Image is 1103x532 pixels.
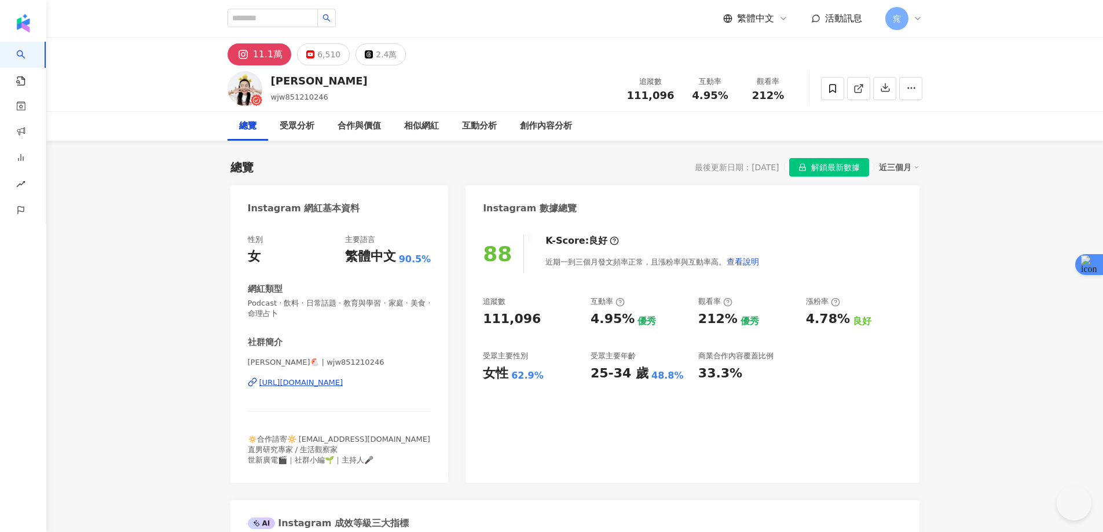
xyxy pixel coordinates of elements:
button: 查看說明 [726,250,760,273]
div: 優秀 [741,315,759,328]
div: 互動率 [591,296,625,307]
div: 女性 [483,365,508,383]
div: 商業合作內容覆蓋比例 [698,351,774,361]
div: 4.95% [591,310,635,328]
a: search [16,42,39,87]
div: 受眾分析 [280,119,314,133]
div: 總覽 [239,119,256,133]
button: 2.4萬 [356,43,406,65]
div: 33.3% [698,365,742,383]
img: logo icon [14,14,32,32]
div: 近期一到三個月發文頻率正常，且漲粉率與互動率高。 [545,250,760,273]
span: 窕 [893,12,901,25]
div: 2.4萬 [376,46,397,63]
span: rise [16,173,25,199]
div: AI [248,518,276,529]
span: [PERSON_NAME]🐔 | wjw851210246 [248,357,431,368]
div: [PERSON_NAME] [271,74,368,88]
div: Instagram 成效等級三大指標 [248,517,409,530]
div: 優秀 [637,315,656,328]
div: 111,096 [483,310,541,328]
span: 查看說明 [727,257,759,266]
iframe: Help Scout Beacon - Open [1057,486,1091,520]
div: 212% [698,310,738,328]
a: [URL][DOMAIN_NAME] [248,377,431,388]
button: 11.1萬 [228,43,292,65]
span: Podcast · 飲料 · 日常話題 · 教育與學習 · 家庭 · 美食 · 命理占卜 [248,298,431,319]
div: 總覽 [230,159,254,175]
div: 48.8% [651,369,684,382]
div: 4.78% [806,310,850,328]
button: 解鎖最新數據 [789,158,869,177]
div: 25-34 歲 [591,365,648,383]
div: 6,510 [317,46,340,63]
div: 漲粉率 [806,296,840,307]
div: 受眾主要年齡 [591,351,636,361]
div: 互動分析 [462,119,497,133]
div: K-Score : [545,234,619,247]
div: 性別 [248,234,263,245]
div: 最後更新日期：[DATE] [695,163,779,172]
span: lock [798,163,807,171]
div: Instagram 數據總覽 [483,202,577,215]
div: 觀看率 [746,76,790,87]
div: 相似網紅 [404,119,439,133]
div: 網紅類型 [248,283,283,295]
div: 良好 [589,234,607,247]
span: 繁體中文 [737,12,774,25]
div: 社群簡介 [248,336,283,348]
span: 111,096 [627,89,675,101]
div: 合作與價值 [338,119,381,133]
div: 11.1萬 [253,46,283,63]
div: Instagram 網紅基本資料 [248,202,360,215]
span: 90.5% [399,253,431,266]
button: 6,510 [297,43,350,65]
div: 互動率 [688,76,732,87]
span: wjw851210246 [271,93,328,101]
img: KOL Avatar [228,71,262,106]
div: 良好 [853,315,871,328]
div: [URL][DOMAIN_NAME] [259,377,343,388]
div: 近三個月 [879,160,919,175]
div: 追蹤數 [627,76,675,87]
span: 4.95% [692,90,728,101]
div: 創作內容分析 [520,119,572,133]
span: search [323,14,331,22]
div: 追蹤數 [483,296,505,307]
div: 88 [483,242,512,266]
div: 主要語言 [345,234,375,245]
span: 🔅合作請寄🔆 [EMAIL_ADDRESS][DOMAIN_NAME] 直男研究專家 / 生活觀察家 世新廣電🎬｜社群小編🌱｜主持人🎤 [248,435,430,464]
span: 解鎖最新數據 [811,159,860,177]
span: 212% [752,90,785,101]
div: 繁體中文 [345,248,396,266]
div: 62.9% [511,369,544,382]
span: 活動訊息 [825,13,862,24]
div: 觀看率 [698,296,732,307]
div: 受眾主要性別 [483,351,528,361]
div: 女 [248,248,261,266]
